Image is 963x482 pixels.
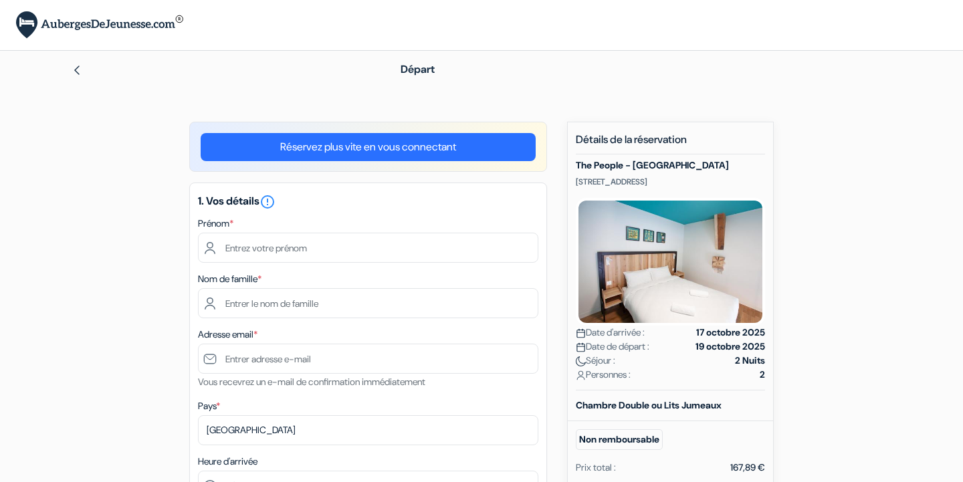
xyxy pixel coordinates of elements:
img: left_arrow.svg [72,65,82,76]
span: Départ [401,62,435,76]
img: AubergesDeJeunesse.com [16,11,183,39]
img: user_icon.svg [576,370,586,380]
strong: 19 octobre 2025 [695,340,765,354]
input: Entrer adresse e-mail [198,344,538,374]
h5: 1. Vos détails [198,194,538,210]
label: Prénom [198,217,233,231]
span: Personnes : [576,368,631,382]
small: Non remboursable [576,429,663,450]
div: 167,89 € [730,461,765,475]
h5: The People - [GEOGRAPHIC_DATA] [576,160,765,171]
img: calendar.svg [576,328,586,338]
strong: 17 octobre 2025 [696,326,765,340]
label: Nom de famille [198,272,261,286]
label: Pays [198,399,220,413]
b: Chambre Double ou Lits Jumeaux [576,399,722,411]
i: error_outline [259,194,276,210]
p: [STREET_ADDRESS] [576,176,765,187]
strong: 2 Nuits [735,354,765,368]
a: error_outline [259,194,276,208]
a: Réservez plus vite en vous connectant [201,133,536,161]
span: Date de départ : [576,340,649,354]
img: calendar.svg [576,342,586,352]
h5: Détails de la réservation [576,133,765,154]
label: Heure d'arrivée [198,455,257,469]
input: Entrez votre prénom [198,233,538,263]
strong: 2 [760,368,765,382]
span: Séjour : [576,354,615,368]
div: Prix total : [576,461,616,475]
input: Entrer le nom de famille [198,288,538,318]
label: Adresse email [198,328,257,342]
span: Date d'arrivée : [576,326,645,340]
small: Vous recevrez un e-mail de confirmation immédiatement [198,376,425,388]
img: moon.svg [576,356,586,366]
